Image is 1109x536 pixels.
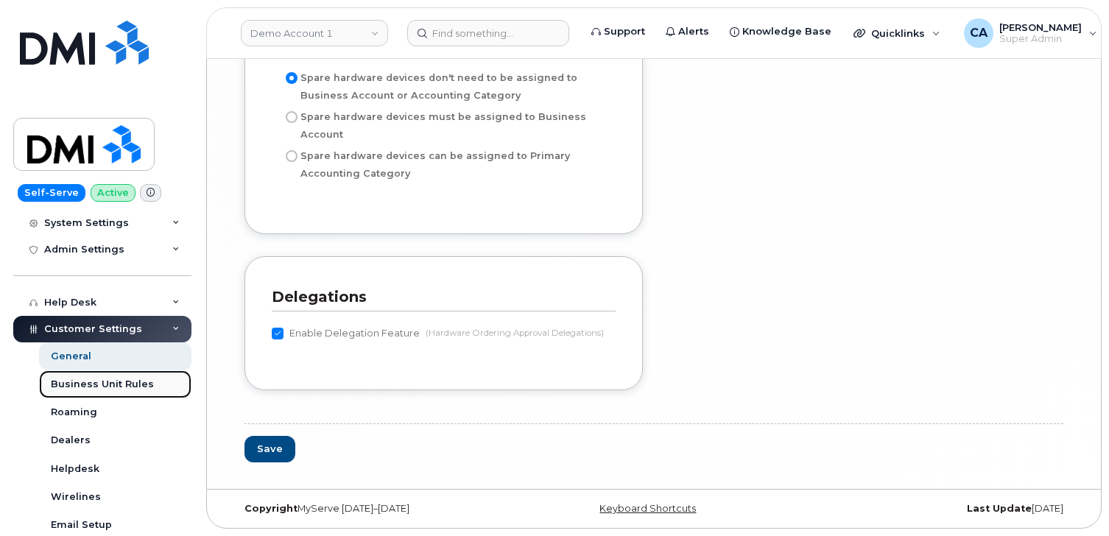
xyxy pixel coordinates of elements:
input: Find something... [407,20,569,46]
div: Carl Ausdenmoore [954,18,1108,48]
span: Support [604,24,645,39]
input: Spare hardware devices must be assigned to Business Account [286,111,298,123]
button: Save [244,436,295,463]
label: Enable Delegation Feature [272,325,420,342]
a: Knowledge Base [719,17,842,46]
a: Alerts [655,17,719,46]
strong: Last Update [967,503,1032,514]
a: Keyboard Shortcuts [599,503,696,514]
span: Quicklinks [871,27,925,39]
span: Knowledge Base [742,24,831,39]
label: Spare hardware devices can be assigned to Primary Accounting Category [283,147,593,183]
div: Quicklinks [843,18,951,48]
div: [DATE] [794,503,1074,515]
span: CA [970,24,987,42]
span: Super Admin [999,33,1082,45]
input: Enable Delegation Feature [272,328,284,339]
a: Support [581,17,655,46]
small: (Hardware Ordering Approval Delegations) [426,328,604,338]
label: Spare hardware devices must be assigned to Business Account [283,108,593,144]
input: Spare hardware devices don't need to be assigned to Business Account or Accounting Category [286,72,298,84]
span: [PERSON_NAME] [999,21,1082,33]
a: Demo Account 1 [241,20,388,46]
label: Spare hardware devices don't need to be assigned to Business Account or Accounting Category [283,69,593,105]
div: MyServe [DATE]–[DATE] [233,503,514,515]
span: Alerts [678,24,709,39]
h3: Delegations [272,287,605,307]
input: Spare hardware devices can be assigned to Primary Accounting Category [286,150,298,162]
strong: Copyright [244,503,298,514]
